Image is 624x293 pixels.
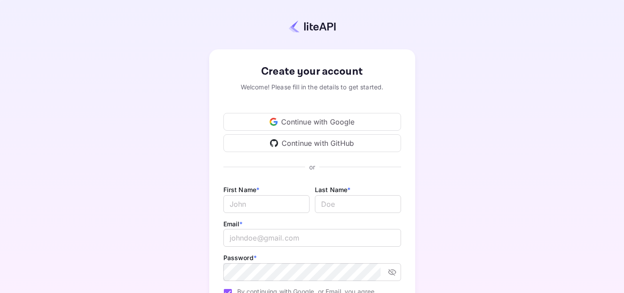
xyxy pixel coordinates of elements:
div: Continue with GitHub [223,134,401,152]
input: johndoe@gmail.com [223,229,401,247]
label: Last Name [315,186,351,193]
label: Password [223,254,257,261]
img: liteapi [289,20,336,33]
input: John [223,195,310,213]
input: Doe [315,195,401,213]
label: First Name [223,186,260,193]
button: toggle password visibility [384,264,400,280]
div: Continue with Google [223,113,401,131]
div: Welcome! Please fill in the details to get started. [223,82,401,92]
label: Email [223,220,243,228]
div: Create your account [223,64,401,80]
